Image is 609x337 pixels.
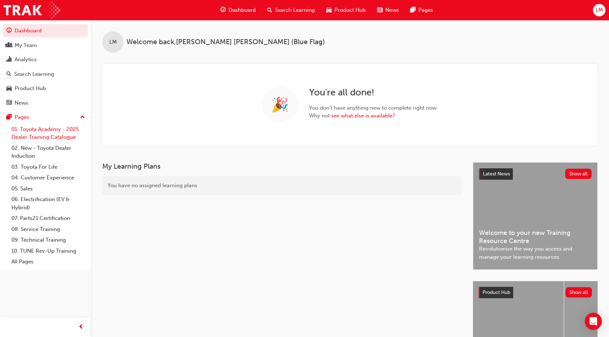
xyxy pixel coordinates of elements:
[261,3,321,17] a: search-iconSearch Learning
[565,169,592,179] button: Show all
[126,38,325,46] span: Welcome back , [PERSON_NAME] [PERSON_NAME] (Blue Flag)
[479,229,592,245] span: Welcome to your new Training Resource Centre
[3,68,88,81] a: Search Learning
[15,84,46,93] div: Product Hub
[371,3,405,17] a: news-iconNews
[9,162,88,173] a: 03. Toyota For Life
[473,162,598,270] a: Latest NewsShow allWelcome to your new Training Resource CentreRevolutionise the way you access a...
[15,41,37,49] div: My Team
[3,96,88,110] a: News
[595,6,603,14] span: LM
[102,176,462,195] div: You have no assigned learning plans
[331,112,395,119] a: see what else is available?
[9,183,88,194] a: 05. Sales
[326,6,332,15] span: car-icon
[6,71,11,78] span: search-icon
[405,3,439,17] a: pages-iconPages
[566,287,592,297] button: Show all
[9,143,88,162] a: 02. New - Toyota Dealer Induction
[229,6,256,14] span: Dashboard
[418,6,433,14] span: Pages
[109,38,117,46] span: LM
[9,213,88,224] a: 07. Parts21 Certification
[6,42,12,49] span: people-icon
[215,3,261,17] a: guage-iconDashboard
[3,53,88,66] a: Analytics
[9,256,88,267] a: All Pages
[80,113,85,122] span: up-icon
[9,224,88,235] a: 08. Service Training
[271,101,289,109] span: 🎉
[479,287,592,298] a: Product HubShow all
[3,111,88,124] button: Pages
[14,70,54,78] div: Search Learning
[385,6,399,14] span: News
[479,168,592,180] a: Latest NewsShow all
[4,2,60,18] img: Trak
[9,246,88,257] a: 10. TUNE Rev-Up Training
[6,57,12,63] span: chart-icon
[3,23,88,111] button: DashboardMy TeamAnalyticsSearch LearningProduct HubNews
[15,113,29,121] div: Pages
[3,24,88,37] a: Dashboard
[220,6,226,15] span: guage-icon
[479,245,592,261] span: Revolutionise the way you access and manage your learning resources.
[6,100,12,106] span: news-icon
[6,114,12,121] span: pages-icon
[321,3,371,17] a: car-iconProduct Hub
[9,235,88,246] a: 09. Technical Training
[377,6,382,15] span: news-icon
[9,172,88,183] a: 04. Customer Experience
[102,162,462,170] h3: My Learning Plans
[9,194,88,213] a: 06. Electrification (EV & Hybrid)
[309,104,438,112] span: You don't have anything new to complete right now.
[3,39,88,52] a: My Team
[15,56,37,64] div: Analytics
[275,6,315,14] span: Search Learning
[410,6,416,15] span: pages-icon
[15,99,28,107] div: News
[593,4,605,16] button: LM
[78,323,84,332] span: prev-icon
[9,124,88,143] a: 01. Toyota Academy - 2025 Dealer Training Catalogue
[3,82,88,95] a: Product Hub
[483,171,510,177] span: Latest News
[483,289,510,295] span: Product Hub
[309,87,438,98] h2: You're all done!
[6,85,12,92] span: car-icon
[309,112,438,120] span: Why not
[334,6,366,14] span: Product Hub
[585,313,602,330] div: Open Intercom Messenger
[6,28,12,34] span: guage-icon
[267,6,272,15] span: search-icon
